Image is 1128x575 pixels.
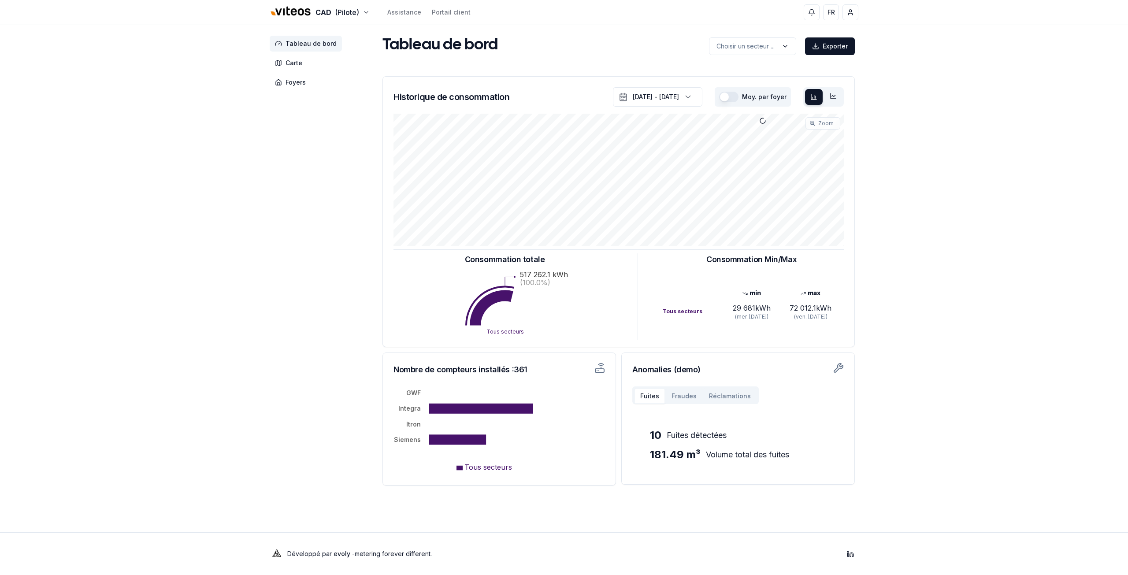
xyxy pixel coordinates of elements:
[270,1,312,22] img: Viteos - CAD Logo
[486,328,523,335] text: Tous secteurs
[270,55,345,71] a: Carte
[722,303,781,313] div: 29 681 kWh
[286,78,306,87] span: Foyers
[335,7,359,18] span: (Pilote)
[650,448,701,462] span: 181.49 m³
[716,42,775,51] p: Choisir un secteur ...
[781,289,840,297] div: max
[742,94,787,100] label: Moy. par foyer
[818,120,834,127] span: Zoom
[465,253,545,266] h3: Consommation totale
[382,37,498,54] h1: Tableau de bord
[387,8,421,17] a: Assistance
[823,4,839,20] button: FR
[667,429,727,441] span: Fuites détectées
[520,270,568,279] text: 517 262.1 kWh
[781,303,840,313] div: 72 012.1 kWh
[393,364,545,376] h3: Nombre de compteurs installés : 361
[393,91,509,103] h3: Historique de consommation
[703,388,757,404] button: Réclamations
[634,388,665,404] button: Fuites
[709,37,796,55] button: label
[270,547,284,561] img: Evoly Logo
[663,308,722,315] div: Tous secteurs
[287,548,432,560] p: Développé par - metering forever different .
[633,93,679,101] div: [DATE] - [DATE]
[394,436,421,443] tspan: Siemens
[665,388,703,404] button: Fraudes
[270,74,345,90] a: Foyers
[613,87,702,107] button: [DATE] - [DATE]
[650,428,661,442] span: 10
[781,313,840,320] div: (ven. [DATE])
[315,7,331,18] span: CAD
[706,253,797,266] h3: Consommation Min/Max
[432,8,471,17] a: Portail client
[286,59,302,67] span: Carte
[286,39,337,48] span: Tableau de bord
[406,389,421,397] tspan: GWF
[398,404,421,412] tspan: Integra
[270,3,370,22] button: CAD(Pilote)
[722,313,781,320] div: (mer. [DATE])
[406,420,421,428] tspan: Itron
[464,463,512,471] span: Tous secteurs
[706,449,789,461] span: Volume total des fuites
[520,278,550,287] text: (100.0%)
[805,37,855,55] button: Exporter
[270,36,345,52] a: Tableau de bord
[632,364,844,376] h3: Anomalies (demo)
[722,289,781,297] div: min
[334,550,350,557] a: evoly
[827,8,835,17] span: FR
